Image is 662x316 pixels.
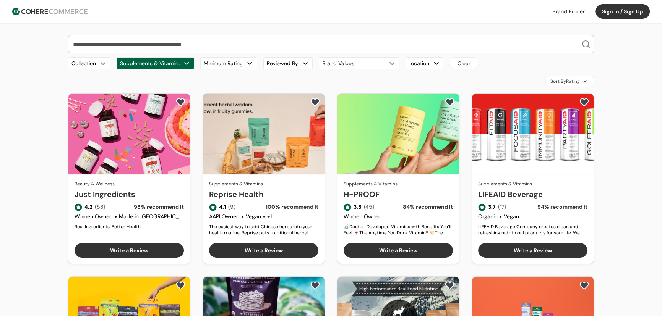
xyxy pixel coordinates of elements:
button: add to favorite [174,280,187,291]
span: Sort By Rating [550,78,580,85]
button: add to favorite [174,97,187,108]
img: Cohere Logo [12,8,88,15]
a: Just Ingredients [75,189,184,200]
button: add to favorite [578,97,591,108]
a: Reprise Health [209,189,318,200]
button: add to favorite [309,280,321,291]
button: Sign In / Sign Up [595,4,650,19]
button: add to favorite [443,97,456,108]
a: H-PROOF [344,189,453,200]
a: LIFEAID Beverage [478,189,587,200]
button: add to favorite [443,280,456,291]
button: Write a Review [209,243,318,258]
button: add to favorite [578,280,591,291]
button: Clear [449,57,479,69]
button: Write a Review [75,243,184,258]
button: Write a Review [478,243,587,258]
button: add to favorite [309,97,321,108]
button: Write a Review [344,243,453,258]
